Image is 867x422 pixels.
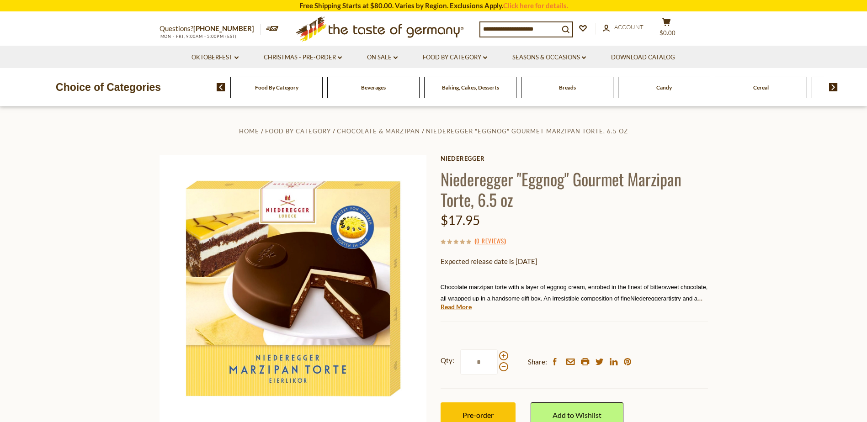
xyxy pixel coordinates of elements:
[630,295,663,302] span: Niederegger
[441,302,472,311] a: Read More
[603,22,644,32] a: Account
[614,23,644,31] span: Account
[441,155,708,162] a: Niederegger
[512,53,586,63] a: Seasons & Occasions
[239,127,259,135] a: Home
[476,236,504,246] a: 0 Reviews
[160,155,427,422] img: Niederegger Eggnog Marzipan Torte
[160,23,261,35] p: Questions?
[441,169,708,210] h1: Niederegger "Eggnog" Gourmet Marzipan Torte, 6.5 oz
[191,53,239,63] a: Oktoberfest
[753,84,769,91] a: Cereal
[559,84,576,91] a: Breads
[829,83,838,91] img: next arrow
[611,53,675,63] a: Download Catalog
[217,83,225,91] img: previous arrow
[423,53,487,63] a: Food By Category
[265,127,331,135] a: Food By Category
[442,84,499,91] a: Baking, Cakes, Desserts
[653,18,681,41] button: $0.00
[367,53,398,63] a: On Sale
[441,212,480,228] span: $17.95
[441,256,708,267] p: Expected release date is [DATE]
[193,24,254,32] a: [PHONE_NUMBER]
[361,84,386,91] a: Beverages
[426,127,628,135] a: Niederegger "Eggnog" Gourmet Marzipan Torte, 6.5 oz
[463,411,494,419] span: Pre-order
[656,84,672,91] a: Candy
[255,84,298,91] a: Food By Category
[264,53,342,63] a: Christmas - PRE-ORDER
[660,29,676,37] span: $0.00
[441,355,454,366] strong: Qty:
[160,34,237,39] span: MON - FRI, 9:00AM - 5:00PM (EST)
[503,1,568,10] a: Click here for details.
[460,349,498,375] input: Qty:
[337,127,420,135] a: Chocolate & Marzipan
[474,236,506,245] span: ( )
[441,284,708,302] span: Chocolate marzipan torte with a layer of eggnog cream, enrobed in the finest of bittersweet choco...
[528,356,547,368] span: Share:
